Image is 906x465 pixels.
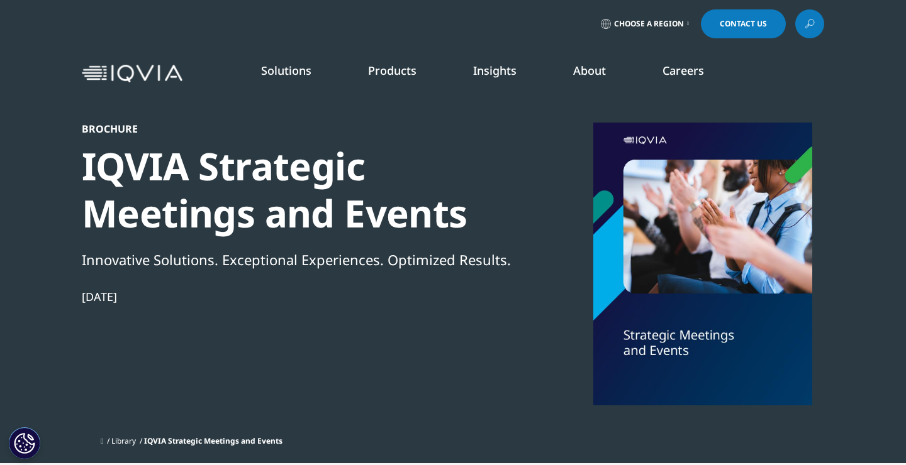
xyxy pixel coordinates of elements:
[614,19,684,29] span: Choose a Region
[9,427,40,459] button: Cookies Settings
[82,123,513,135] div: Brochure
[82,289,513,304] div: [DATE]
[82,249,513,270] div: Innovative Solutions. Exceptional Experiences. Optimized Results.
[473,63,517,78] a: Insights
[82,143,513,237] div: IQVIA Strategic Meetings and Events
[187,44,824,103] nav: Primary
[144,435,282,446] span: IQVIA Strategic Meetings and Events
[701,9,786,38] a: Contact Us
[368,63,417,78] a: Products
[663,63,704,78] a: Careers
[111,435,136,446] a: Library
[82,65,182,83] img: IQVIA Healthcare Information Technology and Pharma Clinical Research Company
[261,63,311,78] a: Solutions
[720,20,767,28] span: Contact Us
[573,63,606,78] a: About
